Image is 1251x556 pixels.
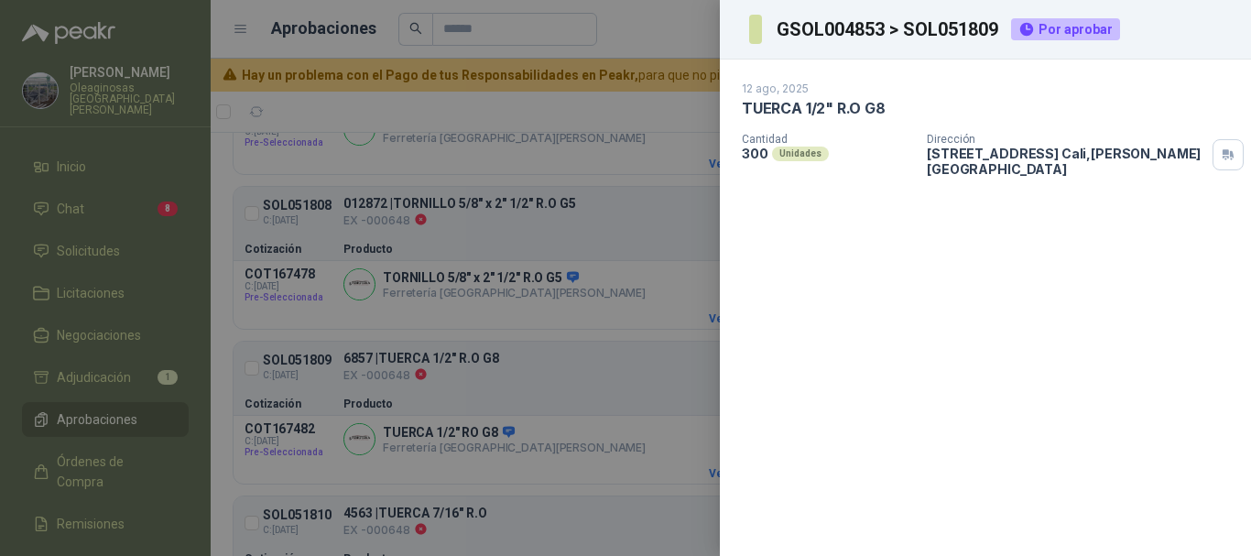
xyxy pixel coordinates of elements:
[742,82,809,95] p: 12 ago, 2025
[742,133,912,146] p: Cantidad
[772,147,829,161] div: Unidades
[742,146,768,161] p: 300
[777,20,1000,38] h3: GSOL004853 > SOL051809
[927,133,1205,146] p: Dirección
[927,146,1205,177] p: [STREET_ADDRESS] Cali , [PERSON_NAME][GEOGRAPHIC_DATA]
[742,99,886,118] p: TUERCA 1/2" R.O G8
[1011,18,1120,40] div: Por aprobar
